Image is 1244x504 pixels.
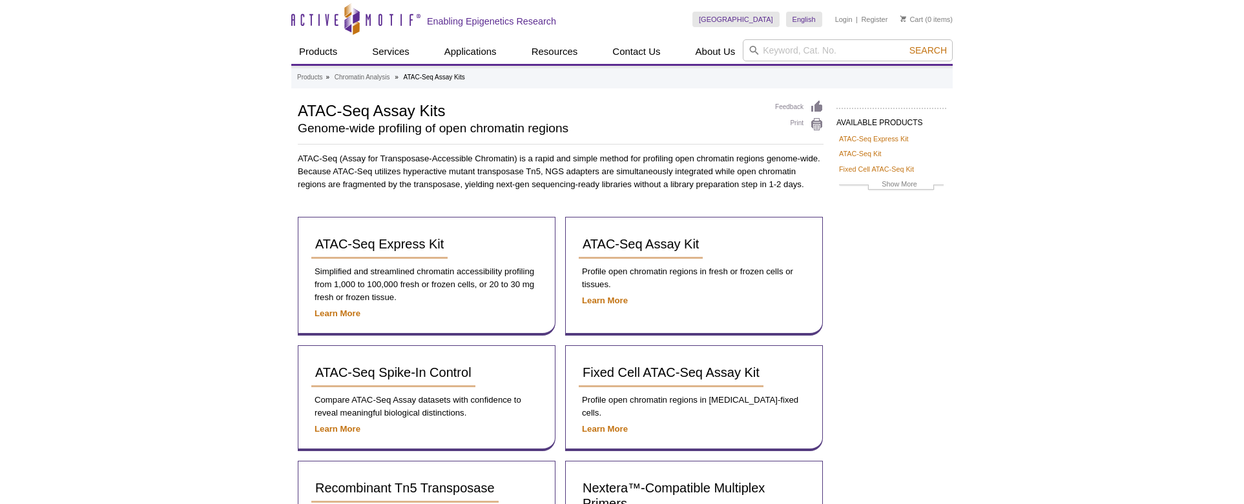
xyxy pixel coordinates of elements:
a: Login [835,15,853,24]
li: | [856,12,858,27]
a: Register [861,15,887,24]
button: Search [906,45,951,56]
h2: Enabling Epigenetics Research [427,15,556,27]
p: Profile open chromatin regions in [MEDICAL_DATA]-fixed cells. [579,394,809,419]
a: Services [364,39,417,64]
input: Keyword, Cat. No. [743,39,953,61]
a: ATAC-Seq Assay Kit [579,230,703,259]
li: » [395,74,399,81]
img: Your Cart [900,15,906,22]
a: About Us [688,39,743,64]
a: Print [775,117,824,132]
span: ATAC-Seq Express Kit [315,237,444,251]
a: Applications [437,39,504,64]
p: Compare ATAC-Seq Assay datasets with confidence to reveal meaningful biological distinctions. [311,394,542,419]
li: ATAC-Seq Assay Kits [404,74,465,81]
span: ATAC-Seq Spike-In Control [315,365,472,379]
a: ATAC-Seq Spike-In Control [311,359,475,387]
li: (0 items) [900,12,953,27]
a: Feedback [775,100,824,114]
span: Search [909,45,947,55]
a: ATAC-Seq Kit [839,148,882,159]
a: Products [291,39,345,64]
h1: ATAC-Seq Assay Kits [298,100,762,119]
a: Chromatin Analysis [335,72,390,83]
h2: AVAILABLE PRODUCTS [836,108,946,131]
a: Fixed Cell ATAC-Seq Assay Kit [579,359,763,387]
h2: Genome-wide profiling of open chromatin regions [298,123,762,134]
a: Learn More [582,296,628,305]
a: Contact Us [605,39,668,64]
a: Recombinant Tn5 Transposase [311,474,499,503]
span: Fixed Cell ATAC-Seq Assay Kit [583,365,760,379]
span: Recombinant Tn5 Transposase [315,481,495,495]
a: Products [297,72,322,83]
a: Learn More [315,308,360,318]
a: ATAC-Seq Express Kit [839,133,909,145]
a: Learn More [582,424,628,434]
p: Simplified and streamlined chromatin accessibility profiling from 1,000 to 100,000 fresh or froze... [311,265,542,304]
a: Learn More [315,424,360,434]
p: ATAC-Seq (Assay for Transposase-Accessible Chromatin) is a rapid and simple method for profiling ... [298,152,824,191]
a: Show More [839,178,944,193]
a: Resources [524,39,586,64]
a: Fixed Cell ATAC-Seq Kit [839,163,914,175]
li: » [326,74,329,81]
a: ATAC-Seq Express Kit [311,230,448,259]
a: [GEOGRAPHIC_DATA] [692,12,780,27]
a: Cart [900,15,923,24]
p: Profile open chromatin regions in fresh or frozen cells or tissues. [579,265,809,291]
a: English [786,12,822,27]
span: ATAC-Seq Assay Kit [583,237,699,251]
